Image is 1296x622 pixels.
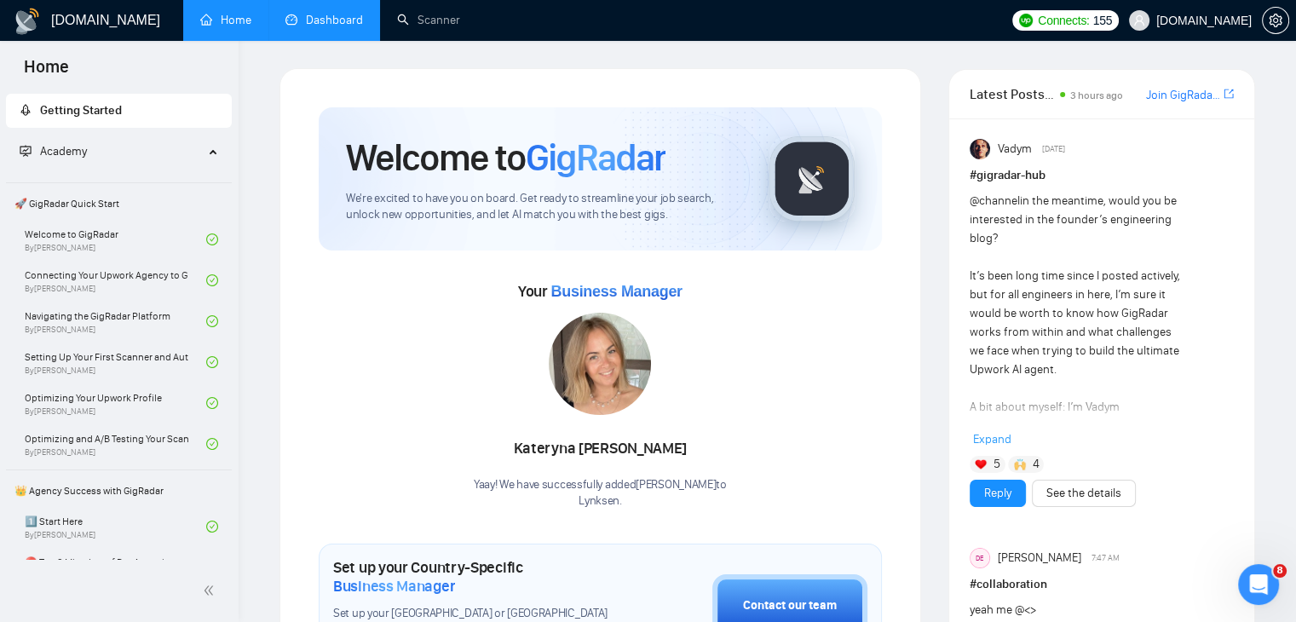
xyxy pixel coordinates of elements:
[970,480,1026,507] button: Reply
[25,262,206,299] a: Connecting Your Upwork Agency to GigRadarBy[PERSON_NAME]
[1042,141,1065,157] span: [DATE]
[200,13,251,27] a: homeHome
[474,493,727,510] p: Lynksen .
[1224,87,1234,101] span: export
[1133,14,1145,26] span: user
[997,140,1031,158] span: Vadym
[346,135,665,181] h1: Welcome to
[973,432,1011,446] span: Expand
[206,521,218,533] span: check-circle
[1224,86,1234,102] a: export
[1019,14,1033,27] img: upwork-logo.png
[25,425,206,463] a: Optimizing and A/B Testing Your Scanner for Better ResultsBy[PERSON_NAME]
[25,549,206,586] a: ⛔ Top 3 Mistakes of Pro Agencies
[285,13,363,27] a: dashboardDashboard
[1038,11,1089,30] span: Connects:
[970,601,1181,619] div: yeah me @<>
[8,187,230,221] span: 🚀 GigRadar Quick Start
[206,233,218,245] span: check-circle
[970,575,1234,594] h1: # collaboration
[20,145,32,157] span: fund-projection-screen
[206,315,218,327] span: check-circle
[8,474,230,508] span: 👑 Agency Success with GigRadar
[970,84,1055,105] span: Latest Posts from the GigRadar Community
[743,596,837,615] div: Contact our team
[474,477,727,510] div: Yaay! We have successfully added [PERSON_NAME] to
[333,577,455,596] span: Business Manager
[25,508,206,545] a: 1️⃣ Start HereBy[PERSON_NAME]
[1093,11,1112,30] span: 155
[970,139,990,159] img: Vadym
[1263,14,1288,27] span: setting
[1092,550,1120,566] span: 7:47 AM
[769,136,855,222] img: gigradar-logo.png
[206,438,218,450] span: check-circle
[474,435,727,464] div: Kateryna [PERSON_NAME]
[40,103,122,118] span: Getting Started
[333,558,627,596] h1: Set up your Country-Specific
[1070,89,1123,101] span: 3 hours ago
[1032,456,1039,473] span: 4
[549,313,651,415] img: 1686747197415-13.jpg
[346,191,742,223] span: We're excited to have you on board. Get ready to streamline your job search, unlock new opportuni...
[1032,480,1136,507] button: See the details
[1238,564,1279,605] iframe: Intercom live chat
[20,104,32,116] span: rocket
[550,283,682,300] span: Business Manager
[971,549,989,567] div: DE
[970,193,1020,208] span: @channel
[984,484,1011,503] a: Reply
[6,94,232,128] li: Getting Started
[997,549,1080,567] span: [PERSON_NAME]
[994,456,1000,473] span: 5
[20,144,87,158] span: Academy
[975,458,987,470] img: ❤️
[25,221,206,258] a: Welcome to GigRadarBy[PERSON_NAME]
[1014,458,1026,470] img: 🙌
[397,13,460,27] a: searchScanner
[14,8,41,35] img: logo
[25,384,206,422] a: Optimizing Your Upwork ProfileBy[PERSON_NAME]
[1262,14,1289,27] a: setting
[25,343,206,381] a: Setting Up Your First Scanner and Auto-BidderBy[PERSON_NAME]
[206,397,218,409] span: check-circle
[1273,564,1287,578] span: 8
[206,274,218,286] span: check-circle
[206,356,218,368] span: check-circle
[526,135,665,181] span: GigRadar
[1146,86,1220,105] a: Join GigRadar Slack Community
[203,582,220,599] span: double-left
[1262,7,1289,34] button: setting
[25,302,206,340] a: Navigating the GigRadar PlatformBy[PERSON_NAME]
[1046,484,1121,503] a: See the details
[10,55,83,90] span: Home
[518,282,683,301] span: Your
[970,166,1234,185] h1: # gigradar-hub
[40,144,87,158] span: Academy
